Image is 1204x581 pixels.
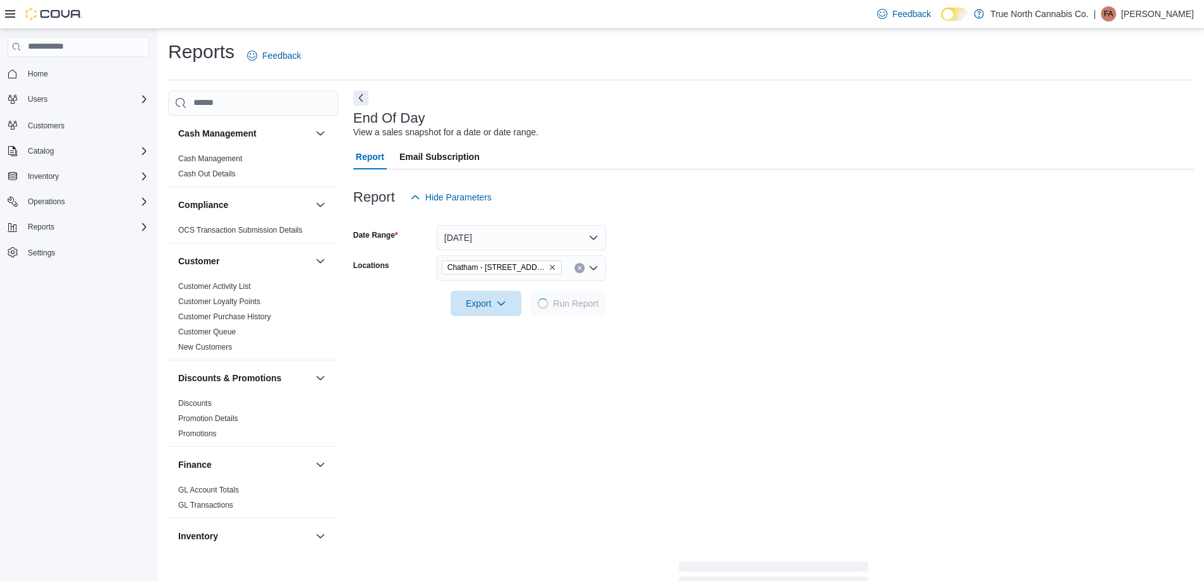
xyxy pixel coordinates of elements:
span: Email Subscription [399,144,480,169]
span: Settings [28,248,55,258]
span: FA [1104,6,1114,21]
span: Operations [28,197,65,207]
div: Finance [168,482,338,518]
button: Settings [3,243,154,262]
span: Inventory [28,171,59,181]
span: Promotion Details [178,413,238,424]
div: View a sales snapshot for a date or date range. [353,126,538,139]
span: Loading [536,297,550,311]
img: Cova [25,8,82,20]
span: Users [23,92,149,107]
span: Inventory [23,169,149,184]
a: Discounts [178,399,212,408]
button: Finance [313,457,328,472]
h3: Discounts & Promotions [178,372,281,384]
div: Discounts & Promotions [168,396,338,446]
span: Settings [23,245,149,260]
a: GL Account Totals [178,486,239,494]
a: Cash Management [178,154,242,163]
label: Date Range [353,230,398,240]
a: GL Transactions [178,501,233,510]
span: GL Account Totals [178,485,239,495]
span: New Customers [178,342,232,352]
span: Customer Queue [178,327,236,337]
button: Customers [3,116,154,134]
button: Cash Management [178,127,310,140]
span: Cash Management [178,154,242,164]
button: Catalog [23,144,59,159]
button: [DATE] [437,225,606,250]
button: Inventory [3,168,154,185]
span: Reports [23,219,149,235]
button: Hide Parameters [405,185,497,210]
button: LoadingRun Report [530,291,606,316]
span: Reports [28,222,54,232]
button: Export [451,291,521,316]
button: Compliance [313,197,328,212]
button: Remove Chatham - 85 King St W from selection in this group [549,264,556,271]
span: Cash Out Details [178,169,236,179]
span: GL Transactions [178,500,233,510]
a: Customer Activity List [178,282,251,291]
span: Customers [23,117,149,133]
span: Feedback [262,49,301,62]
button: Operations [23,194,70,209]
a: Feedback [242,43,306,68]
div: Felicia-Ann Gagner [1101,6,1116,21]
span: Catalog [23,144,149,159]
button: Reports [23,219,59,235]
a: Promotions [178,429,217,438]
h3: End Of Day [353,111,425,126]
button: Discounts & Promotions [178,372,310,384]
span: Discounts [178,398,212,408]
button: Inventory [23,169,64,184]
span: OCS Transaction Submission Details [178,225,303,235]
a: Home [23,66,53,82]
a: Customers [23,118,70,133]
span: Customer Purchase History [178,312,271,322]
a: New Customers [178,343,232,352]
span: Chatham - [STREET_ADDRESS] [447,261,546,274]
div: Compliance [168,223,338,243]
span: Report [356,144,384,169]
span: Users [28,94,47,104]
a: Customer Queue [178,327,236,336]
span: Customer Loyalty Points [178,297,260,307]
span: Home [23,66,149,82]
span: Customers [28,121,64,131]
a: OCS Transaction Submission Details [178,226,303,235]
button: Compliance [178,199,310,211]
button: Reports [3,218,154,236]
a: Promotion Details [178,414,238,423]
button: Catalog [3,142,154,160]
span: Run Report [553,297,599,310]
span: Export [458,291,514,316]
span: Hide Parameters [425,191,492,204]
span: Home [28,69,48,79]
nav: Complex example [8,59,149,295]
a: Cash Out Details [178,169,236,178]
button: Customer [313,254,328,269]
p: True North Cannabis Co. [990,6,1088,21]
a: Customer Loyalty Points [178,297,260,306]
a: Settings [23,245,60,260]
h3: Customer [178,255,219,267]
span: Promotions [178,429,217,439]
button: Open list of options [588,263,599,273]
button: Operations [3,193,154,211]
button: Next [353,90,368,106]
span: Feedback [892,8,931,20]
button: Inventory [178,530,310,542]
p: | [1093,6,1096,21]
p: [PERSON_NAME] [1121,6,1194,21]
button: Customer [178,255,310,267]
a: Customer Purchase History [178,312,271,321]
input: Dark Mode [941,8,968,21]
h3: Report [353,190,395,205]
button: Discounts & Promotions [313,370,328,386]
h3: Finance [178,458,212,471]
span: Chatham - 85 King St W [442,260,562,274]
button: Inventory [313,529,328,544]
div: Cash Management [168,151,338,187]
